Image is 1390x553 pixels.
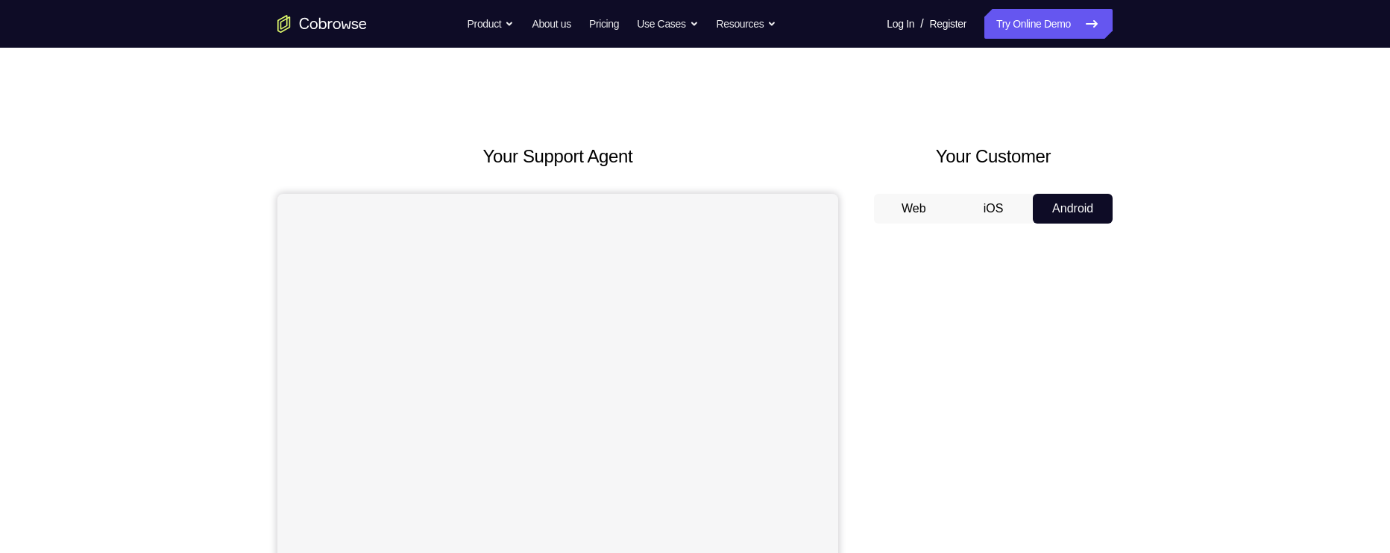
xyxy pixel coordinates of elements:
[1033,194,1113,224] button: Android
[468,9,515,39] button: Product
[887,9,914,39] a: Log In
[532,9,570,39] a: About us
[984,9,1113,39] a: Try Online Demo
[277,143,838,170] h2: Your Support Agent
[874,143,1113,170] h2: Your Customer
[277,15,367,33] a: Go to the home page
[717,9,777,39] button: Resources
[589,9,619,39] a: Pricing
[874,194,954,224] button: Web
[637,9,698,39] button: Use Cases
[920,15,923,33] span: /
[954,194,1034,224] button: iOS
[930,9,966,39] a: Register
